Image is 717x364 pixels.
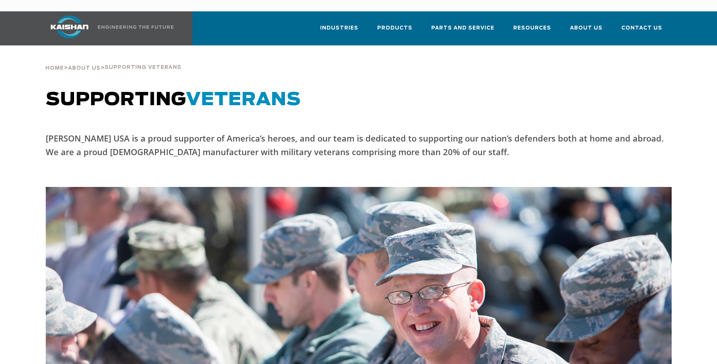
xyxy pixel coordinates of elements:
img: kaishan logo [41,16,98,38]
a: Home [45,64,64,71]
a: Kaishan USA [41,11,175,45]
span: Resources [513,24,551,33]
div: > > [45,45,181,74]
span: SUPPORTING [46,91,301,109]
a: Industries [320,18,358,44]
span: Home [45,66,64,71]
p: [PERSON_NAME] USA is a proud supporter of America’s heroes, and our team is dedicated to supporti... [46,131,672,159]
span: Parts and Service [431,24,494,33]
span: About Us [570,24,602,33]
span: VETERANS [186,91,301,109]
span: Supporting Veterans [105,65,181,70]
a: Parts and Service [431,18,494,44]
span: Contact Us [621,24,662,33]
a: About Us [570,18,602,44]
span: Industries [320,24,358,33]
span: About Us [68,66,101,71]
a: Products [377,18,412,44]
a: Contact Us [621,18,662,44]
a: Resources [513,18,551,44]
img: Engineering the future [98,25,173,29]
a: About Us [68,64,101,71]
span: Products [377,24,412,33]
